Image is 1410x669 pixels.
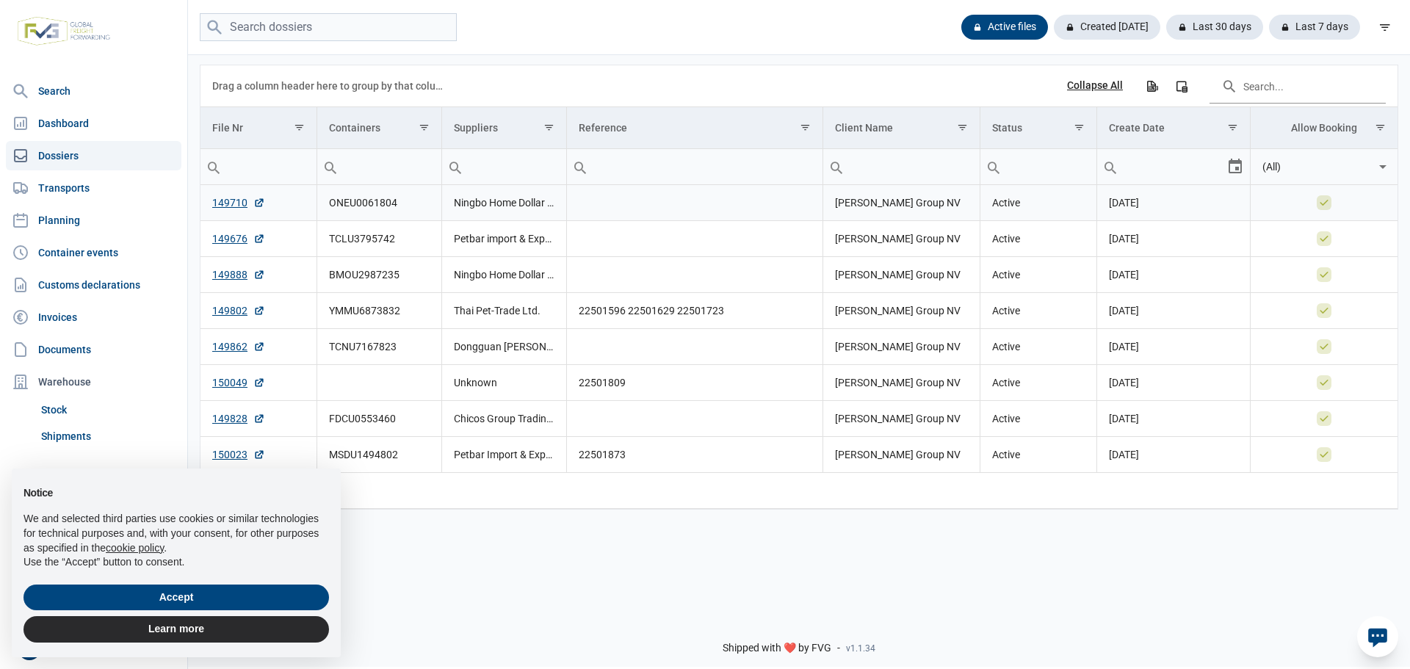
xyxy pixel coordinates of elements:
a: Container events [6,238,181,267]
a: 150023 [212,447,265,462]
div: Drag a column header here to group by that column [212,74,448,98]
span: [DATE] [1109,305,1139,317]
td: [PERSON_NAME] Group NV [823,257,980,293]
div: Collapse All [1067,79,1123,93]
a: 149710 [212,195,265,210]
td: FDCU0553460 [317,401,441,437]
td: 22501596 22501629 22501723 [566,293,822,329]
a: 149862 [212,339,265,354]
td: Column File Nr [200,107,317,149]
div: Containers [329,122,380,134]
td: YMMU6873832 [317,293,441,329]
span: Shipped with ❤️ by FVG [723,642,831,655]
span: Show filter options for column 'File Nr' [294,122,305,133]
div: Select [1226,149,1244,184]
div: Column Chooser [1168,73,1195,99]
td: Active [980,365,1097,401]
a: 149676 [212,231,265,246]
a: Stock [35,397,181,423]
td: Petbar Import & Export Co., Ltd. [441,437,566,473]
td: Column Status [980,107,1097,149]
input: Filter cell [1097,149,1226,184]
span: [DATE] [1109,269,1139,281]
span: [DATE] [1109,233,1139,245]
input: Search dossiers [200,13,457,42]
td: Column Allow Booking [1251,107,1398,149]
span: [DATE] [1109,341,1139,352]
input: Filter cell [1251,149,1374,184]
div: filter [1372,14,1398,40]
div: Last 30 days [1166,15,1263,40]
td: Active [980,257,1097,293]
td: TCNU7167823 [317,329,441,365]
a: 149828 [212,411,265,426]
td: ONEU0061804 [317,185,441,221]
td: [PERSON_NAME] Group NV [823,185,980,221]
a: Dashboard [6,109,181,138]
td: 22501873 [566,437,822,473]
a: Dossiers [6,141,181,170]
td: [PERSON_NAME] Group NV [823,365,980,401]
td: Active [980,221,1097,257]
span: v1.1.34 [846,643,875,654]
input: Filter cell [442,149,566,184]
input: Filter cell [823,149,980,184]
div: Select [1374,149,1392,184]
p: Use the “Accept” button to consent. [23,555,329,570]
h2: Notice [23,486,329,501]
div: Search box [200,149,227,184]
div: Search box [980,149,1007,184]
div: Warehouse [6,367,181,397]
div: Client Name [835,122,893,134]
a: 150049 [212,375,265,390]
td: BMOU2987235 [317,257,441,293]
td: Active [980,293,1097,329]
a: Shipments [35,423,181,449]
td: [PERSON_NAME] Group NV [823,401,980,437]
button: Learn more [23,616,329,643]
td: Active [980,329,1097,365]
div: Allow Booking [1291,122,1357,134]
a: Invoices [6,303,181,332]
input: Filter cell [200,149,317,184]
a: Documents [6,335,181,364]
span: [DATE] [1109,413,1139,424]
td: Filter cell [1097,149,1251,185]
td: Dongguan [PERSON_NAME] Company Limited [441,329,566,365]
span: Show filter options for column 'Suppliers' [543,122,554,133]
td: Ningbo Home Dollar Imp. & Exp. Corp. [441,257,566,293]
span: Show filter options for column 'Reference' [800,122,811,133]
span: Show filter options for column 'Create Date' [1227,122,1238,133]
div: Data grid toolbar [212,65,1386,106]
a: cookie policy [106,542,164,554]
div: Active files [961,15,1048,40]
td: [PERSON_NAME] Group NV [823,437,980,473]
td: Thai Pet-Trade Ltd. [441,293,566,329]
td: Filter cell [200,149,317,185]
td: Column Create Date [1097,107,1251,149]
td: Filter cell [566,149,822,185]
td: Active [980,437,1097,473]
span: Show filter options for column 'Client Name' [957,122,968,133]
div: Reference [579,122,627,134]
img: FVG - Global freight forwarding [12,11,116,51]
div: File Nr [212,122,243,134]
td: Petbar import & Export [441,221,566,257]
td: Column Client Name [823,107,980,149]
td: [PERSON_NAME] Group NV [823,329,980,365]
div: Created [DATE] [1054,15,1160,40]
span: [DATE] [1109,449,1139,460]
input: Filter cell [317,149,441,184]
td: Filter cell [1251,149,1398,185]
span: Show filter options for column 'Allow Booking' [1375,122,1386,133]
div: Export all data to Excel [1138,73,1165,99]
td: Filter cell [980,149,1097,185]
span: Show filter options for column 'Status' [1074,122,1085,133]
input: Search in the data grid [1210,68,1386,104]
span: Show filter options for column 'Containers' [419,122,430,133]
a: Customs declarations [6,270,181,300]
td: Active [980,401,1097,437]
td: Chicos Group Trading Limited, Dongguan [PERSON_NAME] Company Limited, Starlights International Ltd. [441,401,566,437]
td: Unknown [441,365,566,401]
td: Filter cell [317,149,441,185]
